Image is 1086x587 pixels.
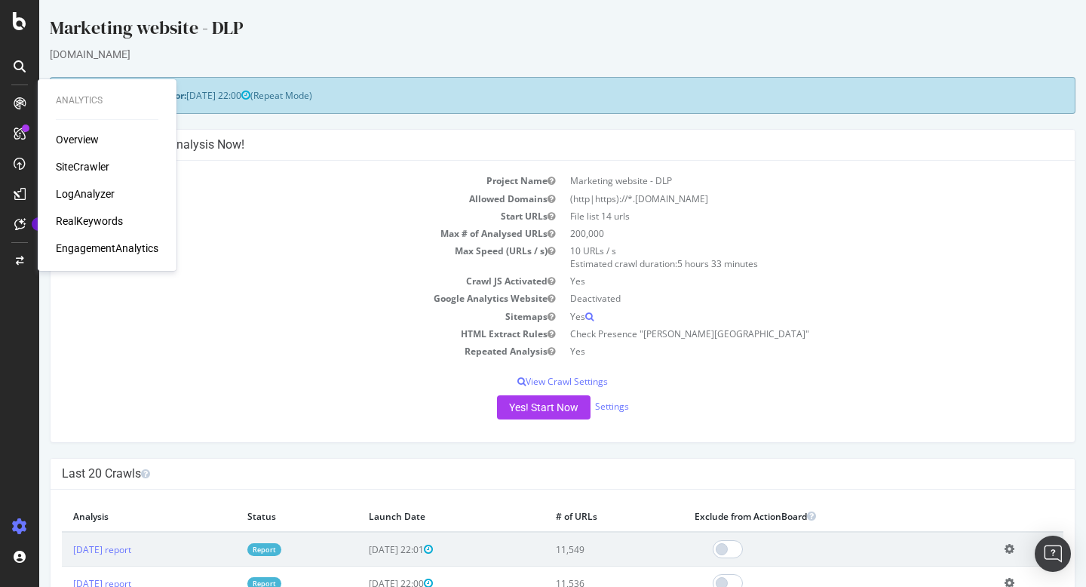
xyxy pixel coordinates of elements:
td: 11,549 [505,532,643,567]
strong: Next Launch Scheduled for: [23,89,147,102]
td: Marketing website - DLP [523,172,1024,189]
td: Deactivated [523,290,1024,307]
a: LogAnalyzer [56,186,115,201]
td: HTML Extract Rules [23,325,523,343]
h4: Configure your New Analysis Now! [23,137,1024,152]
td: Project Name [23,172,523,189]
td: Max # of Analysed URLs [23,225,523,242]
h4: Last 20 Crawls [23,466,1024,481]
span: [DATE] 22:01 [330,543,394,556]
a: RealKeywords [56,214,123,229]
div: [DOMAIN_NAME] [11,47,1036,62]
div: Marketing website - DLP [11,15,1036,47]
td: Allowed Domains [23,190,523,207]
td: 200,000 [523,225,1024,242]
th: Analysis [23,501,197,532]
div: Tooltip anchor [32,217,45,231]
a: SiteCrawler [56,159,109,174]
th: Exclude from ActionBoard [644,501,955,532]
td: Yes [523,343,1024,360]
span: 5 hours 33 minutes [638,257,719,270]
div: (Repeat Mode) [11,77,1036,114]
td: Crawl JS Activated [23,272,523,290]
a: EngagementAnalytics [56,241,158,256]
td: Yes [523,272,1024,290]
th: # of URLs [505,501,643,532]
td: Max Speed (URLs / s) [23,242,523,272]
div: Analytics [56,94,158,107]
a: Settings [556,400,590,413]
td: 10 URLs / s Estimated crawl duration: [523,242,1024,272]
div: Open Intercom Messenger [1035,536,1071,572]
span: [DATE] 22:00 [147,89,211,102]
td: Repeated Analysis [23,343,523,360]
a: Overview [56,132,99,147]
td: Start URLs [23,207,523,225]
td: Check Presence "[PERSON_NAME][GEOGRAPHIC_DATA]" [523,325,1024,343]
th: Launch Date [318,501,505,532]
button: Yes! Start Now [458,395,551,420]
a: Report [208,543,242,556]
td: (http|https)://*.[DOMAIN_NAME] [523,190,1024,207]
p: View Crawl Settings [23,375,1024,388]
td: Yes [523,308,1024,325]
th: Status [197,501,319,532]
td: Google Analytics Website [23,290,523,307]
a: [DATE] report [34,543,92,556]
td: File list 14 urls [523,207,1024,225]
td: Sitemaps [23,308,523,325]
